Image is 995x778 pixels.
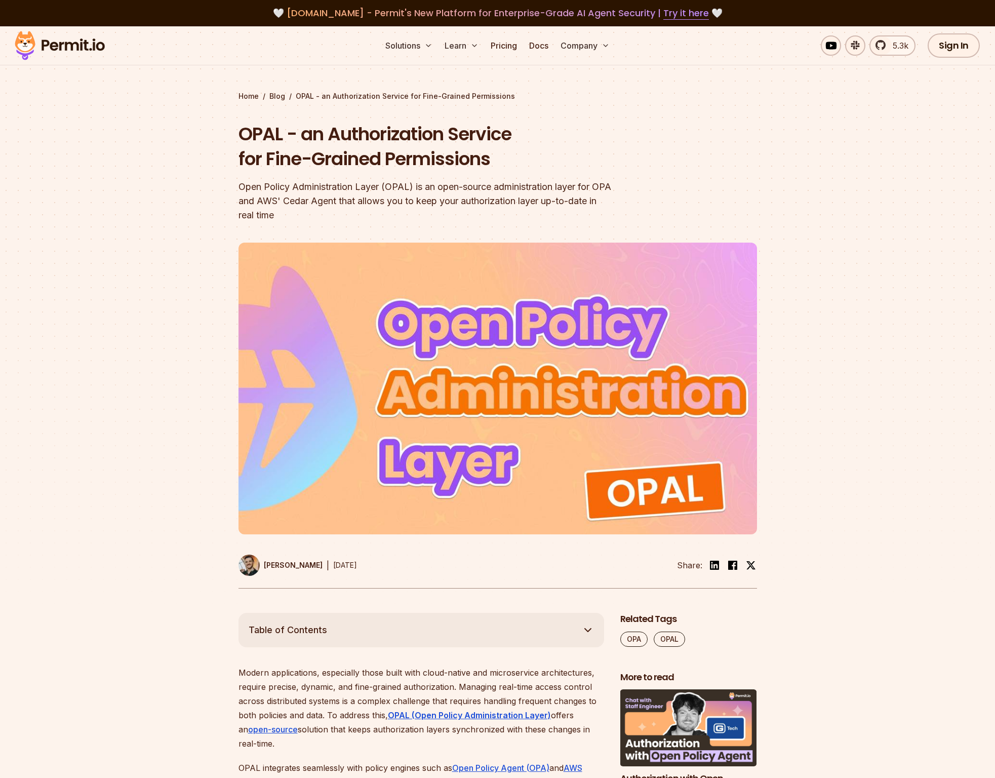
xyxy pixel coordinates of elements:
[708,559,721,571] img: linkedin
[238,555,260,576] img: Daniel Bass
[10,28,109,63] img: Permit logo
[248,724,298,734] a: open-source
[238,180,627,222] div: Open Policy Administration Layer (OPAL) is an open-source administration layer for OPA and AWS' C...
[654,632,685,647] a: OPAL
[264,560,323,570] p: [PERSON_NAME]
[620,613,757,626] h2: Related Tags
[869,35,916,56] a: 5.3k
[381,35,436,56] button: Solutions
[238,122,627,172] h1: OPAL - an Authorization Service for Fine-Grained Permissions
[620,632,648,647] a: OPA
[487,35,521,56] a: Pricing
[746,560,756,570] img: twitter
[556,35,614,56] button: Company
[663,7,709,20] a: Try it here
[525,35,552,56] a: Docs
[452,763,549,773] a: Open Policy Agent (OPA)
[727,559,739,571] img: facebook
[327,559,329,571] div: |
[238,613,604,647] button: Table of Contents
[333,561,357,569] time: [DATE]
[620,689,757,766] img: Authorization with Open Policy Agent (OPA)
[238,666,604,751] p: Modern applications, especially those built with cloud-native and microservice architectures, req...
[287,7,709,19] span: [DOMAIN_NAME] - Permit's New Platform for Enterprise-Grade AI Agent Security |
[269,91,285,101] a: Blog
[887,40,908,52] span: 5.3k
[238,243,757,534] img: OPAL - an Authorization Service for Fine-Grained Permissions
[620,671,757,684] h2: More to read
[677,559,702,571] li: Share:
[388,710,551,720] a: OPAL (Open Policy Administration Layer)
[24,6,971,20] div: 🤍 🤍
[928,33,980,58] a: Sign In
[238,555,323,576] a: [PERSON_NAME]
[238,91,259,101] a: Home
[441,35,483,56] button: Learn
[238,91,757,101] div: / /
[249,623,327,637] span: Table of Contents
